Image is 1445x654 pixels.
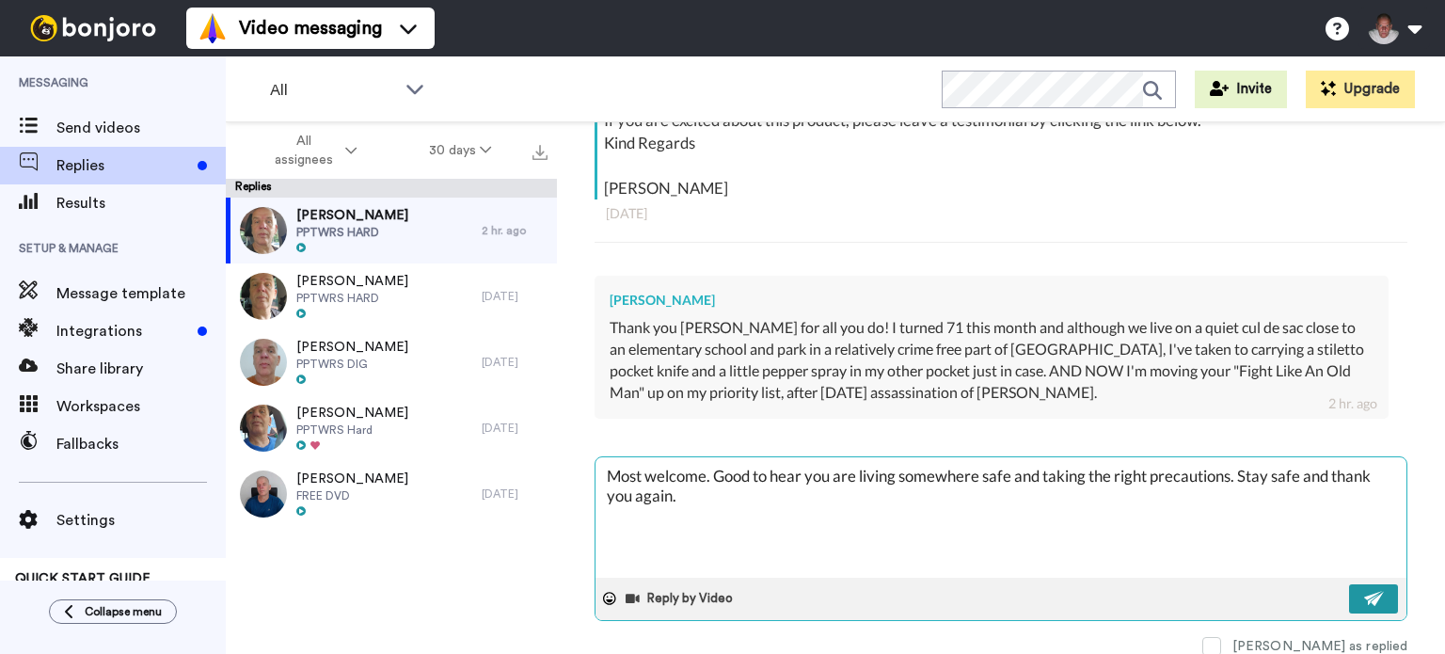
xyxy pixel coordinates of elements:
div: Thank you [PERSON_NAME] for all you do! I turned 71 this month and although we live on a quiet cu... [610,317,1374,403]
div: [DATE] [482,355,548,370]
span: Settings [56,509,226,532]
a: [PERSON_NAME]PPTWRS Hard[DATE] [226,395,557,461]
span: Workspaces [56,395,226,418]
img: export.svg [532,145,548,160]
a: [PERSON_NAME]PPTWRS DIG[DATE] [226,329,557,395]
img: vm-color.svg [198,13,228,43]
span: Video messaging [239,15,382,41]
span: Share library [56,358,226,380]
button: Collapse menu [49,599,177,624]
button: Upgrade [1306,71,1415,108]
span: FREE DVD [296,488,408,503]
span: Collapse menu [85,604,162,619]
button: Export all results that match these filters now. [527,136,553,165]
button: All assignees [230,124,393,177]
img: bj-logo-header-white.svg [23,15,164,41]
span: Results [56,192,226,215]
div: [DATE] [606,204,1396,223]
span: PPTWRS HARD [296,291,408,306]
img: a8d7f2c9-4a9b-4da0-a594-57618fa83630-thumb.jpg [240,405,287,452]
span: QUICK START GUIDE [15,572,151,585]
div: [DATE] [482,421,548,436]
img: send-white.svg [1364,591,1385,606]
img: 4352c67d-9a9b-4d89-9fde-3ff2284831e2-thumb.jpg [240,273,287,320]
span: Integrations [56,320,190,343]
span: All assignees [265,132,341,169]
span: Fallbacks [56,433,226,455]
span: [PERSON_NAME] [296,206,408,225]
span: PPTWRS DIG [296,357,408,372]
textarea: Most welcome. Good to hear you are living somewhere safe and taking the right precautions. Stay s... [595,457,1406,578]
button: Reply by Video [624,584,738,613]
span: Message template [56,282,226,305]
span: PPTWRS HARD [296,225,408,240]
img: 17531269-1f6a-4f93-819b-2ac20b35874b-thumb.jpg [240,339,287,386]
span: PPTWRS Hard [296,423,408,438]
a: [PERSON_NAME]PPTWRS HARD2 hr. ago [226,198,557,263]
div: 2 hr. ago [482,223,548,238]
span: [PERSON_NAME] [296,272,408,291]
span: [PERSON_NAME] [296,470,408,488]
button: 30 days [393,134,528,167]
div: [DATE] [482,487,548,502]
img: e3bb2b5d-00a4-4b1b-874f-bf0247530e70-thumb.jpg [240,471,287,518]
div: Replies [226,179,557,198]
div: [DATE] [482,289,548,304]
span: [PERSON_NAME] [296,338,408,357]
span: Replies [56,154,190,177]
span: [PERSON_NAME] [296,404,408,423]
button: Invite [1195,71,1287,108]
span: Send videos [56,117,226,139]
div: [PERSON_NAME] [610,291,1374,310]
div: 2 hr. ago [1328,394,1377,413]
a: [PERSON_NAME]FREE DVD[DATE] [226,461,557,527]
img: 57d8aff3-1b0f-4e55-81cb-399313b1dc0f-thumb.jpg [240,207,287,254]
span: All [270,79,396,102]
a: [PERSON_NAME]PPTWRS HARD[DATE] [226,263,557,329]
